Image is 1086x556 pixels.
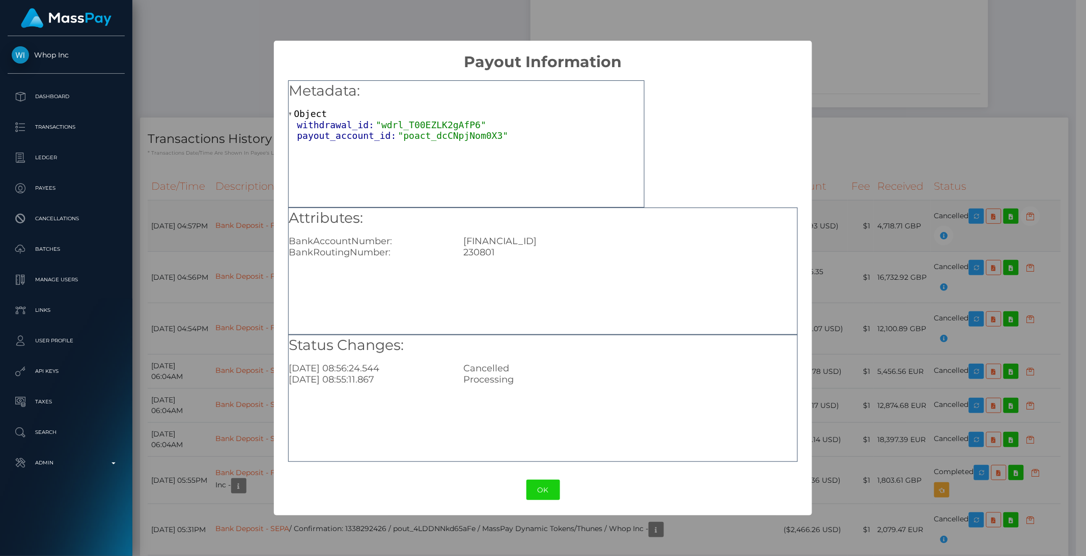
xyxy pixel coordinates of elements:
[12,242,121,257] p: Batches
[12,425,121,440] p: Search
[12,181,121,196] p: Payees
[456,247,804,258] div: 230801
[289,81,644,101] h5: Metadata:
[526,480,560,501] button: OK
[12,455,121,471] p: Admin
[281,236,456,247] div: BankAccountNumber:
[456,236,804,247] div: [FINANCIAL_ID]
[12,364,121,379] p: API Keys
[12,46,29,64] img: Whop Inc
[281,363,456,374] div: [DATE] 08:56:24.544
[398,130,509,141] span: "poact_dcCNpjNom0X3"
[274,41,813,71] h2: Payout Information
[12,120,121,135] p: Transactions
[21,8,112,28] img: MassPay Logo
[12,303,121,318] p: Links
[281,247,456,258] div: BankRoutingNumber:
[456,363,804,374] div: Cancelled
[12,333,121,348] p: User Profile
[281,374,456,385] div: [DATE] 08:55:11.867
[12,150,121,165] p: Ledger
[289,335,797,356] h5: Status Changes:
[456,374,804,385] div: Processing
[12,211,121,226] p: Cancellations
[12,272,121,287] p: Manage Users
[376,120,486,130] span: "wdrl_T00EZLK2gAfP6"
[289,208,797,228] h5: Attributes:
[294,108,327,119] span: Object
[12,89,121,104] p: Dashboard
[12,394,121,409] p: Taxes
[297,130,398,141] span: payout_account_id:
[297,120,376,130] span: withdrawal_id:
[8,50,125,60] span: Whop Inc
